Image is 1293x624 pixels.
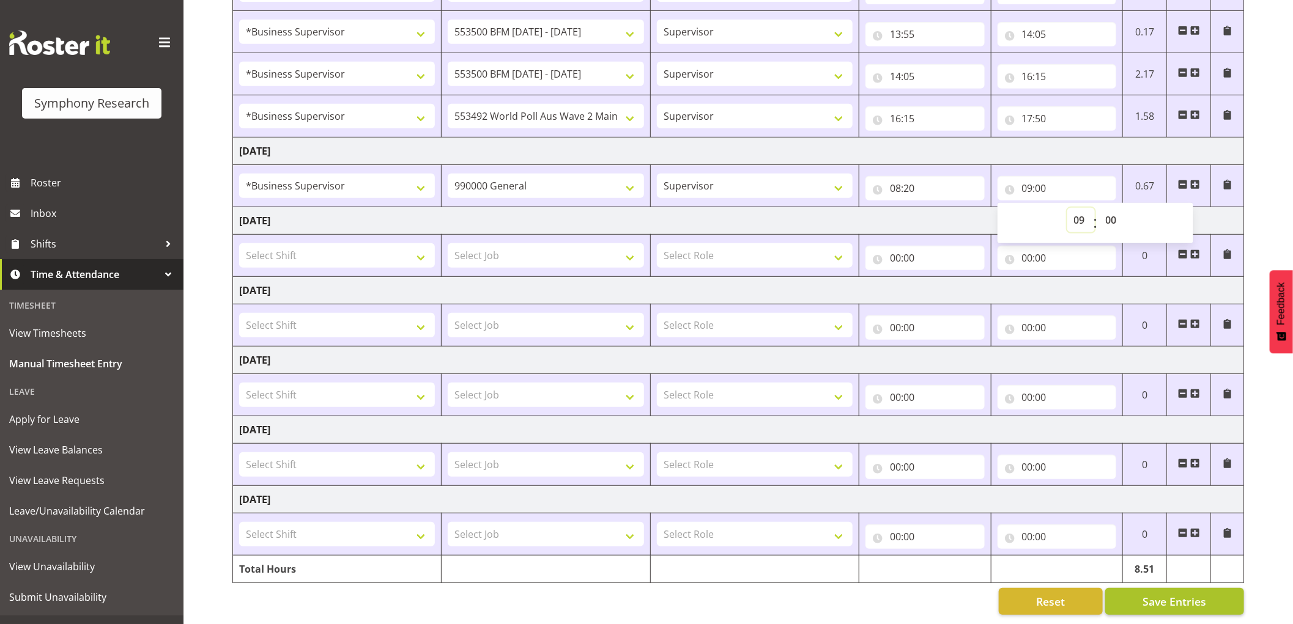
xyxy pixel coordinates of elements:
[3,318,180,348] a: View Timesheets
[9,441,174,459] span: View Leave Balances
[1123,165,1167,207] td: 0.67
[865,315,985,340] input: Click to select...
[34,94,149,112] div: Symphony Research
[9,31,110,55] img: Rosterit website logo
[1123,304,1167,347] td: 0
[1093,208,1097,238] span: :
[3,526,180,551] div: Unavailability
[998,524,1117,549] input: Click to select...
[31,235,159,253] span: Shifts
[865,64,985,89] input: Click to select...
[3,293,180,318] div: Timesheet
[865,385,985,409] input: Click to select...
[998,246,1117,270] input: Click to select...
[1123,235,1167,277] td: 0
[865,106,985,131] input: Click to select...
[233,138,1244,165] td: [DATE]
[1123,556,1167,583] td: 8.51
[865,176,985,200] input: Click to select...
[3,404,180,435] a: Apply for Leave
[1123,444,1167,486] td: 0
[3,348,180,379] a: Manual Timesheet Entry
[1123,11,1167,53] td: 0.17
[233,486,1244,513] td: [DATE]
[998,385,1117,409] input: Click to select...
[3,435,180,465] a: View Leave Balances
[998,22,1117,46] input: Click to select...
[1123,513,1167,556] td: 0
[1036,593,1065,609] span: Reset
[31,265,159,284] span: Time & Attendance
[9,588,174,606] span: Submit Unavailability
[3,551,180,582] a: View Unavailability
[1123,374,1167,416] td: 0
[9,471,174,490] span: View Leave Requests
[1270,270,1293,353] button: Feedback - Show survey
[9,410,174,428] span: Apply for Leave
[1143,593,1206,609] span: Save Entries
[31,174,177,192] span: Roster
[1123,53,1167,95] td: 2.17
[9,502,174,520] span: Leave/Unavailability Calendar
[998,315,1117,340] input: Click to select...
[865,455,985,479] input: Click to select...
[9,557,174,576] span: View Unavailability
[999,588,1103,615] button: Reset
[3,496,180,526] a: Leave/Unavailability Calendar
[3,582,180,612] a: Submit Unavailability
[998,106,1117,131] input: Click to select...
[1276,282,1287,325] span: Feedback
[998,64,1117,89] input: Click to select...
[3,465,180,496] a: View Leave Requests
[233,347,1244,374] td: [DATE]
[998,455,1117,479] input: Click to select...
[233,207,1244,235] td: [DATE]
[865,524,985,549] input: Click to select...
[865,22,985,46] input: Click to select...
[865,246,985,270] input: Click to select...
[3,379,180,404] div: Leave
[9,354,174,373] span: Manual Timesheet Entry
[1105,588,1244,615] button: Save Entries
[233,416,1244,444] td: [DATE]
[31,204,177,222] span: Inbox
[998,176,1117,200] input: Click to select...
[233,556,442,583] td: Total Hours
[9,324,174,342] span: View Timesheets
[233,277,1244,304] td: [DATE]
[1123,95,1167,138] td: 1.58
